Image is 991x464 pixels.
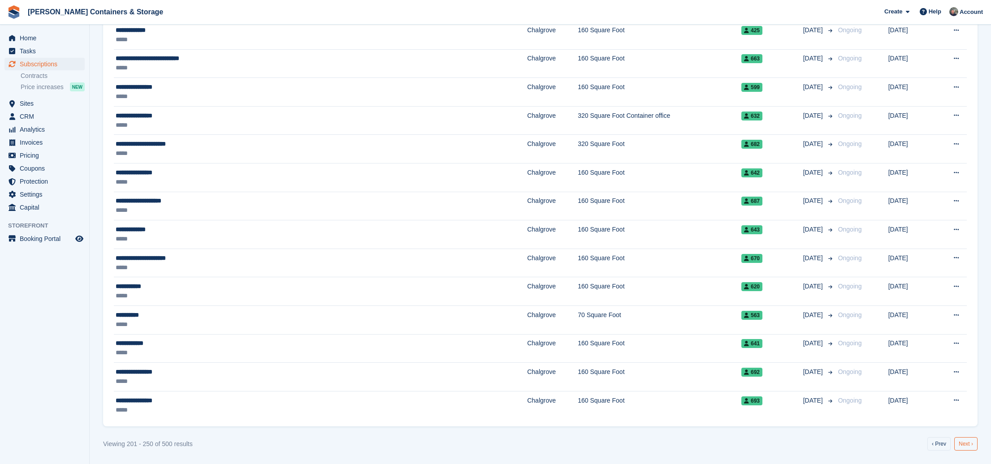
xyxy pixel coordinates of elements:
[527,391,578,419] td: Chalgrove
[960,8,983,17] span: Account
[527,106,578,135] td: Chalgrove
[20,175,74,188] span: Protection
[527,49,578,78] td: Chalgrove
[888,163,934,192] td: [DATE]
[803,367,825,377] span: [DATE]
[838,283,862,290] span: Ongoing
[527,21,578,50] td: Chalgrove
[578,106,741,135] td: 320 Square Foot Container office
[803,310,825,320] span: [DATE]
[578,306,741,335] td: 70 Square Foot
[803,339,825,348] span: [DATE]
[803,82,825,92] span: [DATE]
[927,437,951,451] a: Previous
[803,196,825,206] span: [DATE]
[24,4,167,19] a: [PERSON_NAME] Containers & Storage
[888,21,934,50] td: [DATE]
[741,168,762,177] span: 642
[954,437,978,451] a: Next
[888,78,934,107] td: [DATE]
[578,135,741,163] td: 320 Square Foot
[578,334,741,363] td: 160 Square Foot
[838,197,862,204] span: Ongoing
[741,140,762,149] span: 682
[888,220,934,249] td: [DATE]
[527,220,578,249] td: Chalgrove
[527,78,578,107] td: Chalgrove
[578,277,741,306] td: 160 Square Foot
[803,54,825,63] span: [DATE]
[741,83,762,92] span: 599
[578,78,741,107] td: 160 Square Foot
[888,49,934,78] td: [DATE]
[527,306,578,335] td: Chalgrove
[20,136,74,149] span: Invoices
[578,49,741,78] td: 160 Square Foot
[838,83,862,90] span: Ongoing
[20,162,74,175] span: Coupons
[888,192,934,220] td: [DATE]
[741,225,762,234] span: 643
[578,249,741,277] td: 160 Square Foot
[803,111,825,120] span: [DATE]
[888,306,934,335] td: [DATE]
[21,83,64,91] span: Price increases
[803,168,825,177] span: [DATE]
[4,149,85,162] a: menu
[8,221,89,230] span: Storefront
[4,58,85,70] a: menu
[926,437,979,451] nav: Pages
[803,26,825,35] span: [DATE]
[838,55,862,62] span: Ongoing
[578,21,741,50] td: 160 Square Foot
[4,201,85,214] a: menu
[578,220,741,249] td: 160 Square Foot
[888,249,934,277] td: [DATE]
[4,97,85,110] a: menu
[741,197,762,206] span: 687
[20,201,74,214] span: Capital
[838,311,862,318] span: Ongoing
[888,363,934,391] td: [DATE]
[838,169,862,176] span: Ongoing
[888,391,934,419] td: [DATE]
[741,368,762,377] span: 692
[527,249,578,277] td: Chalgrove
[20,110,74,123] span: CRM
[888,106,934,135] td: [DATE]
[4,188,85,201] a: menu
[888,277,934,306] td: [DATE]
[4,232,85,245] a: menu
[4,45,85,57] a: menu
[4,110,85,123] a: menu
[741,254,762,263] span: 670
[4,175,85,188] a: menu
[838,112,862,119] span: Ongoing
[838,254,862,262] span: Ongoing
[888,334,934,363] td: [DATE]
[803,225,825,234] span: [DATE]
[888,135,934,163] td: [DATE]
[4,123,85,136] a: menu
[578,363,741,391] td: 160 Square Foot
[20,97,74,110] span: Sites
[949,7,958,16] img: Adam Greenhalgh
[578,163,741,192] td: 160 Square Foot
[21,72,85,80] a: Contracts
[21,82,85,92] a: Price increases NEW
[20,149,74,162] span: Pricing
[527,163,578,192] td: Chalgrove
[803,253,825,263] span: [DATE]
[838,339,862,347] span: Ongoing
[838,26,862,34] span: Ongoing
[20,58,74,70] span: Subscriptions
[838,226,862,233] span: Ongoing
[803,396,825,405] span: [DATE]
[527,334,578,363] td: Chalgrove
[70,82,85,91] div: NEW
[838,368,862,375] span: Ongoing
[7,5,21,19] img: stora-icon-8386f47178a22dfd0bd8f6a31ec36ba5ce8667c1dd55bd0f319d3a0aa187defe.svg
[741,54,762,63] span: 663
[103,439,193,449] div: Viewing 201 - 250 of 500 results
[527,363,578,391] td: Chalgrove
